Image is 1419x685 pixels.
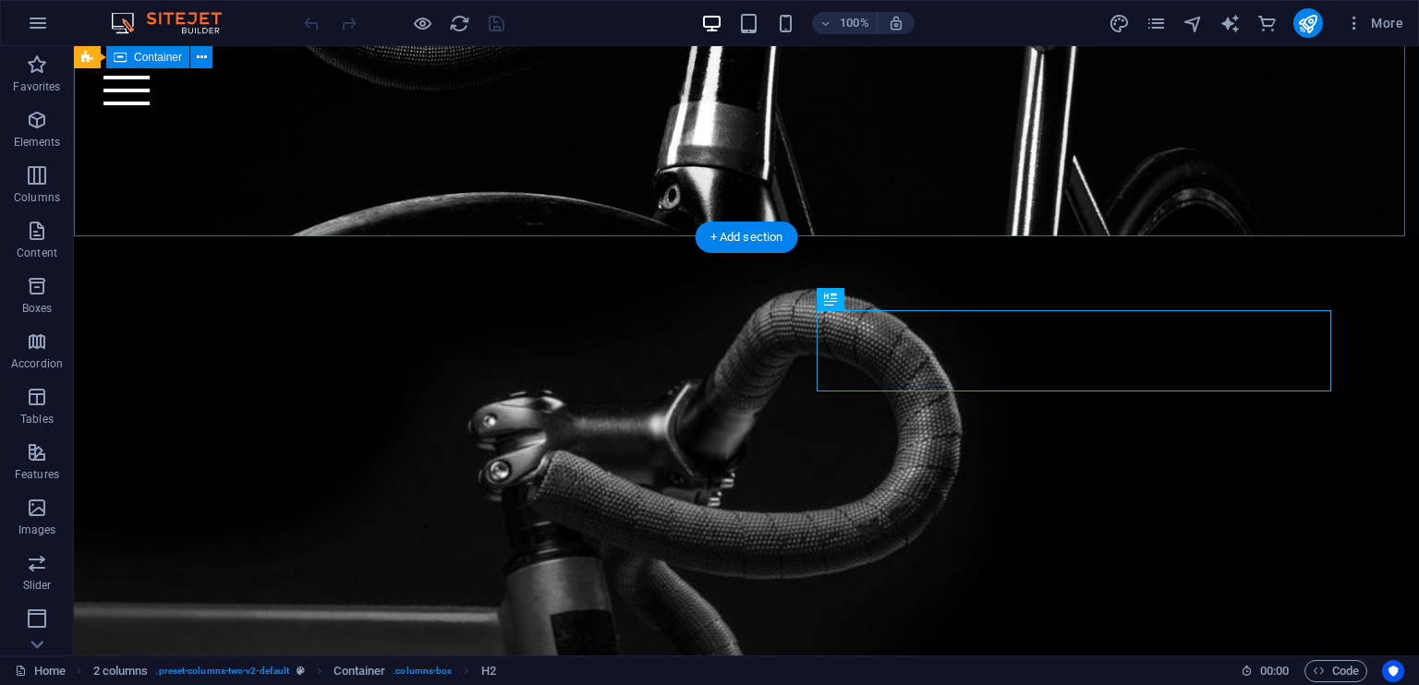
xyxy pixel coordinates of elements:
[888,15,904,31] i: On resize automatically adjust zoom level to fit chosen device.
[155,660,289,682] span: . preset-columns-two-v2-default
[106,12,245,34] img: Editor Logo
[1382,660,1404,682] button: Usercentrics
[448,12,470,34] button: reload
[1146,12,1168,34] button: pages
[1313,660,1359,682] span: Code
[93,660,496,682] nav: breadcrumb
[393,660,452,682] span: . columns-box
[696,222,798,253] div: + Add section
[13,79,60,94] p: Favorites
[1219,13,1241,34] i: AI Writer
[481,660,496,682] span: Click to select. Double-click to edit
[1109,13,1130,34] i: Design (Ctrl+Alt+Y)
[22,301,53,316] p: Boxes
[1273,664,1276,678] span: :
[1219,12,1242,34] button: text_generator
[23,578,52,593] p: Slider
[297,666,305,676] i: This element is a customizable preset
[840,12,869,34] h6: 100%
[1241,660,1290,682] h6: Session time
[1260,660,1289,682] span: 00 00
[93,660,149,682] span: Click to select. Double-click to edit
[1146,13,1167,34] i: Pages (Ctrl+Alt+S)
[20,412,54,427] p: Tables
[449,13,470,34] i: Reload page
[1293,8,1323,38] button: publish
[15,660,66,682] a: Click to cancel selection. Double-click to open Pages
[812,12,878,34] button: 100%
[1345,14,1403,32] span: More
[18,523,56,537] p: Images
[1338,8,1411,38] button: More
[1109,12,1131,34] button: design
[15,467,59,482] p: Features
[1256,12,1279,34] button: commerce
[411,12,433,34] button: Click here to leave preview mode and continue editing
[14,190,60,205] p: Columns
[334,660,385,682] span: Click to select. Double-click to edit
[17,246,57,260] p: Content
[1297,13,1318,34] i: Publish
[11,356,63,371] p: Accordion
[14,135,61,150] p: Elements
[1304,660,1367,682] button: Code
[1182,13,1204,34] i: Navigator
[1182,12,1205,34] button: navigator
[134,52,182,63] span: Container
[1256,13,1278,34] i: Commerce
